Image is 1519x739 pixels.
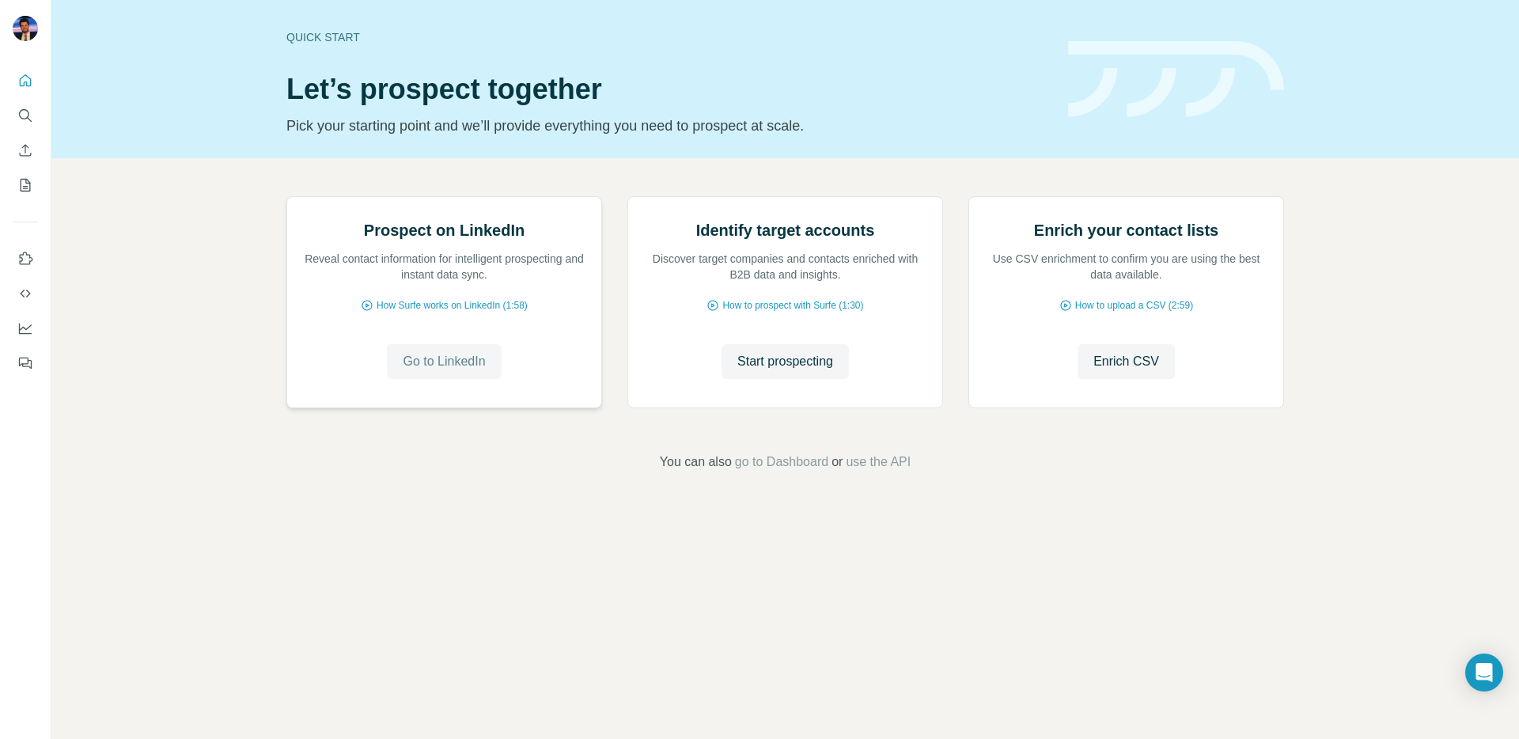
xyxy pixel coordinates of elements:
[644,251,926,282] p: Discover target companies and contacts enriched with B2B data and insights.
[13,314,38,343] button: Dashboard
[737,352,833,371] span: Start prospecting
[1075,298,1193,313] span: How to upload a CSV (2:59)
[1465,654,1503,692] div: Open Intercom Messenger
[387,344,501,379] button: Go to LinkedIn
[286,74,1049,105] h1: Let’s prospect together
[722,344,849,379] button: Start prospecting
[696,219,875,241] h2: Identify target accounts
[985,251,1267,282] p: Use CSV enrichment to confirm you are using the best data available.
[13,136,38,165] button: Enrich CSV
[660,453,732,472] span: You can also
[13,101,38,130] button: Search
[846,453,911,472] button: use the API
[403,352,485,371] span: Go to LinkedIn
[364,219,525,241] h2: Prospect on LinkedIn
[377,298,528,313] span: How Surfe works on LinkedIn (1:58)
[1093,352,1159,371] span: Enrich CSV
[286,115,1049,137] p: Pick your starting point and we’ll provide everything you need to prospect at scale.
[13,171,38,199] button: My lists
[303,251,585,282] p: Reveal contact information for intelligent prospecting and instant data sync.
[286,29,1049,45] div: Quick start
[13,244,38,273] button: Use Surfe on LinkedIn
[13,66,38,95] button: Quick start
[831,453,843,472] span: or
[735,453,828,472] button: go to Dashboard
[13,349,38,377] button: Feedback
[1078,344,1175,379] button: Enrich CSV
[13,16,38,41] img: Avatar
[1068,41,1284,118] img: banner
[13,279,38,308] button: Use Surfe API
[1034,219,1218,241] h2: Enrich your contact lists
[722,298,863,313] span: How to prospect with Surfe (1:30)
